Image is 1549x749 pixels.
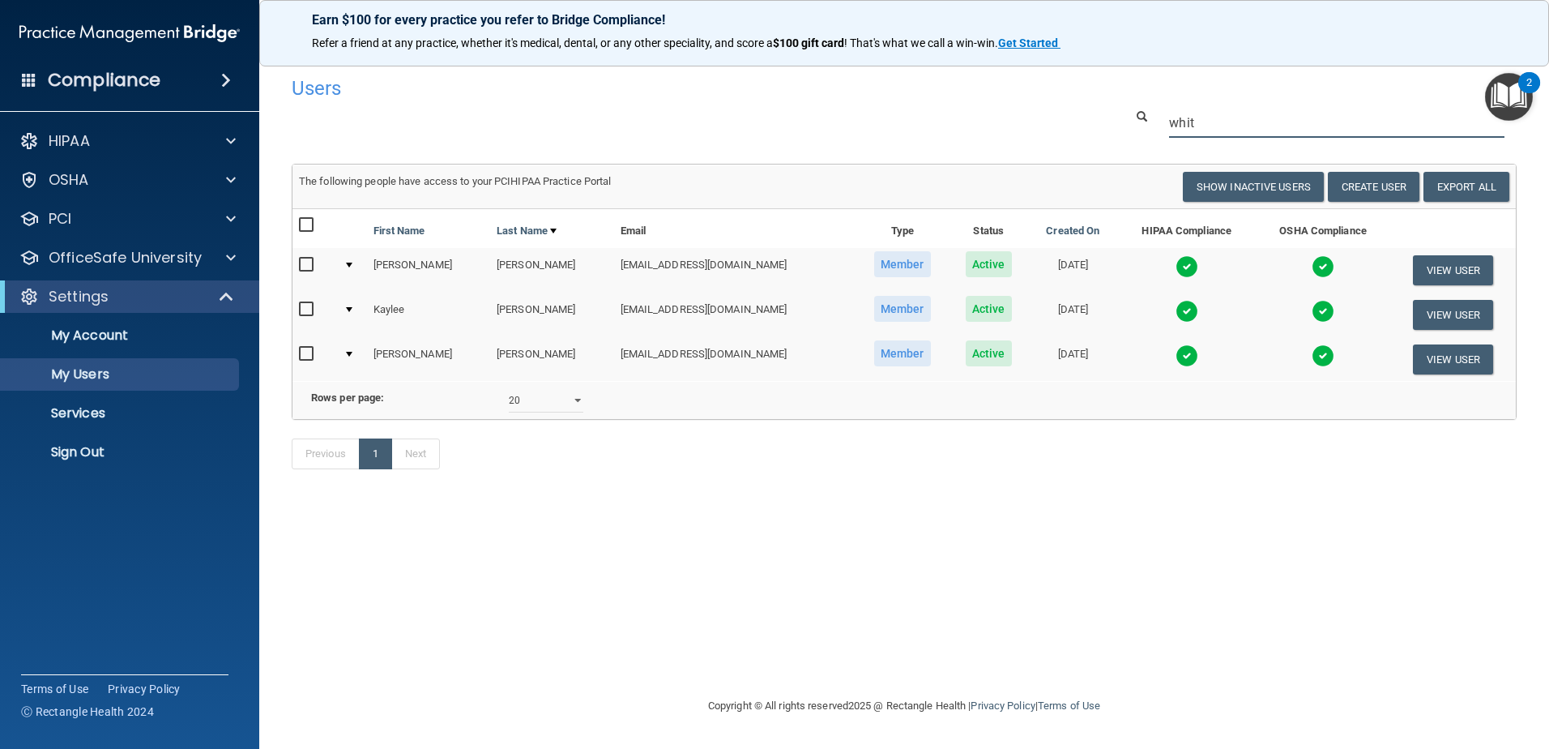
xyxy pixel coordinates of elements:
a: Created On [1046,221,1099,241]
td: [DATE] [1028,293,1117,337]
img: tick.e7d51cea.svg [1312,345,1334,367]
a: Privacy Policy [971,700,1035,712]
span: ! That's what we call a win-win. [844,36,998,49]
strong: $100 gift card [773,36,844,49]
h4: Users [292,78,996,99]
td: [PERSON_NAME] [490,293,614,337]
img: tick.e7d51cea.svg [1176,345,1198,367]
img: tick.e7d51cea.svg [1312,300,1334,323]
button: Show Inactive Users [1183,172,1324,202]
td: [EMAIL_ADDRESS][DOMAIN_NAME] [614,293,856,337]
td: [PERSON_NAME] [367,337,491,381]
th: HIPAA Compliance [1118,209,1256,248]
td: [PERSON_NAME] [367,248,491,293]
span: Active [966,340,1012,366]
th: Status [949,209,1028,248]
a: Export All [1423,172,1509,202]
span: Member [874,251,931,277]
button: Create User [1328,172,1419,202]
p: Settings [49,287,109,306]
a: Last Name [497,221,557,241]
div: Copyright © All rights reserved 2025 @ Rectangle Health | | [608,680,1200,732]
span: Ⓒ Rectangle Health 2024 [21,704,154,720]
p: Sign Out [11,444,232,460]
span: Active [966,296,1012,322]
a: Previous [292,439,360,469]
img: tick.e7d51cea.svg [1176,300,1198,323]
p: Earn $100 for every practice you refer to Bridge Compliance! [312,12,1496,28]
p: My Account [11,327,232,344]
button: View User [1413,345,1493,374]
span: Member [874,296,931,322]
th: Type [856,209,949,248]
img: tick.e7d51cea.svg [1176,255,1198,278]
p: PCI [49,209,71,229]
a: Get Started [998,36,1060,49]
td: [PERSON_NAME] [490,248,614,293]
strong: Get Started [998,36,1058,49]
button: Open Resource Center, 2 new notifications [1485,73,1533,121]
a: HIPAA [19,131,236,151]
input: Search [1169,108,1504,138]
a: First Name [373,221,425,241]
a: Terms of Use [1038,700,1100,712]
p: My Users [11,366,232,383]
td: [DATE] [1028,248,1117,293]
a: Next [391,439,440,469]
div: 2 [1526,83,1532,104]
p: HIPAA [49,131,90,151]
h4: Compliance [48,69,160,92]
td: [EMAIL_ADDRESS][DOMAIN_NAME] [614,337,856,381]
img: tick.e7d51cea.svg [1312,255,1334,278]
p: OSHA [49,170,89,190]
a: Terms of Use [21,681,88,697]
th: OSHA Compliance [1256,209,1390,248]
td: [DATE] [1028,337,1117,381]
a: OSHA [19,170,236,190]
p: Services [11,405,232,422]
span: Active [966,251,1012,277]
a: OfficeSafe University [19,248,236,267]
b: Rows per page: [311,392,384,404]
p: OfficeSafe University [49,248,202,267]
td: Kaylee [367,293,491,337]
img: PMB logo [19,17,240,49]
span: Member [874,340,931,366]
a: PCI [19,209,236,229]
th: Email [614,209,856,248]
td: [PERSON_NAME] [490,337,614,381]
a: Settings [19,287,235,306]
button: View User [1413,300,1493,330]
td: [EMAIL_ADDRESS][DOMAIN_NAME] [614,248,856,293]
a: Privacy Policy [108,681,181,697]
a: 1 [359,439,392,469]
span: Refer a friend at any practice, whether it's medical, dental, or any other speciality, and score a [312,36,773,49]
span: The following people have access to your PCIHIPAA Practice Portal [299,175,612,187]
button: View User [1413,255,1493,285]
